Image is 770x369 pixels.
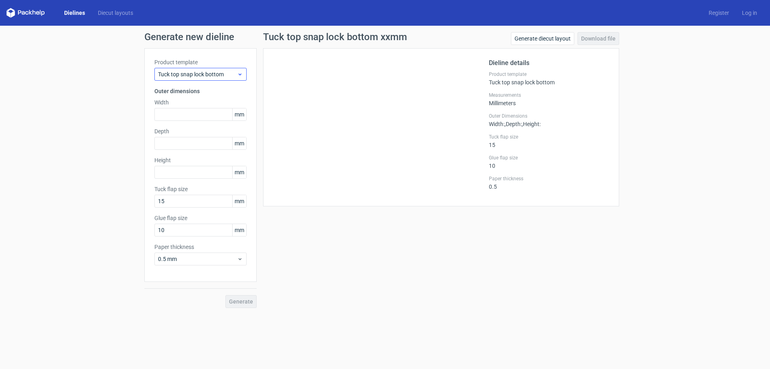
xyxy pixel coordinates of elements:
span: mm [232,166,246,178]
span: Width : [489,121,505,127]
span: mm [232,224,246,236]
a: Register [702,9,736,17]
span: mm [232,137,246,149]
a: Diecut layouts [91,9,140,17]
div: Millimeters [489,92,609,106]
label: Glue flap size [489,155,609,161]
span: , Depth : [505,121,522,127]
label: Paper thickness [154,243,247,251]
span: mm [232,108,246,120]
div: 15 [489,134,609,148]
a: Generate diecut layout [511,32,574,45]
div: Tuck top snap lock bottom [489,71,609,86]
label: Measurements [489,92,609,98]
a: Log in [736,9,764,17]
a: Dielines [58,9,91,17]
h2: Dieline details [489,58,609,68]
label: Tuck flap size [489,134,609,140]
label: Product template [489,71,609,77]
label: Glue flap size [154,214,247,222]
div: 0.5 [489,175,609,190]
h3: Outer dimensions [154,87,247,95]
label: Width [154,98,247,106]
label: Product template [154,58,247,66]
span: Tuck top snap lock bottom [158,70,237,78]
span: , Height : [522,121,541,127]
h1: Generate new dieline [144,32,626,42]
label: Paper thickness [489,175,609,182]
label: Height [154,156,247,164]
label: Depth [154,127,247,135]
span: mm [232,195,246,207]
span: 0.5 mm [158,255,237,263]
div: 10 [489,155,609,169]
label: Outer Dimensions [489,113,609,119]
label: Tuck flap size [154,185,247,193]
h1: Tuck top snap lock bottom xxmm [263,32,407,42]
